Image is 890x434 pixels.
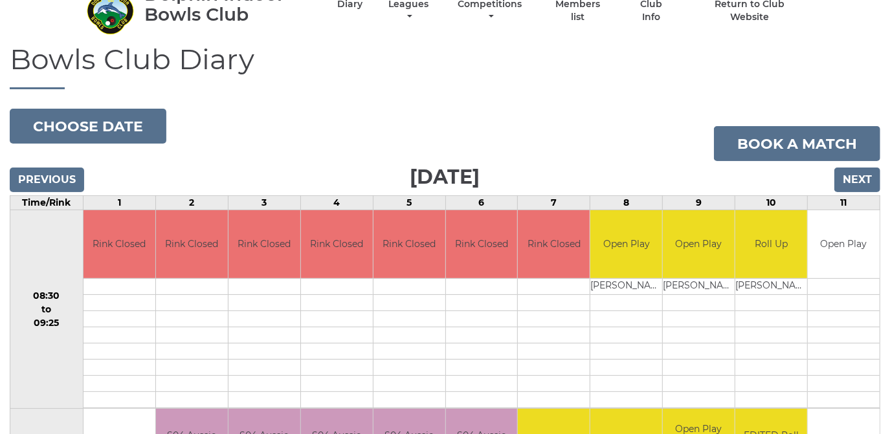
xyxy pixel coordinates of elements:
[10,168,84,192] input: Previous
[228,196,300,210] td: 3
[10,109,166,144] button: Choose date
[834,168,880,192] input: Next
[83,210,155,278] td: Rink Closed
[735,196,808,210] td: 10
[663,196,735,210] td: 9
[373,196,445,210] td: 5
[301,210,373,278] td: Rink Closed
[10,43,880,89] h1: Bowls Club Diary
[10,210,83,409] td: 08:30 to 09:25
[373,210,445,278] td: Rink Closed
[663,210,735,278] td: Open Play
[300,196,373,210] td: 4
[10,196,83,210] td: Time/Rink
[590,196,663,210] td: 8
[83,196,155,210] td: 1
[446,210,518,278] td: Rink Closed
[663,278,735,294] td: [PERSON_NAME]
[590,278,662,294] td: [PERSON_NAME]
[714,126,880,161] a: Book a match
[228,210,300,278] td: Rink Closed
[590,210,662,278] td: Open Play
[735,210,807,278] td: Roll Up
[155,196,228,210] td: 2
[445,196,518,210] td: 6
[735,278,807,294] td: [PERSON_NAME]
[156,210,228,278] td: Rink Closed
[518,210,590,278] td: Rink Closed
[518,196,590,210] td: 7
[808,210,880,278] td: Open Play
[808,196,880,210] td: 11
